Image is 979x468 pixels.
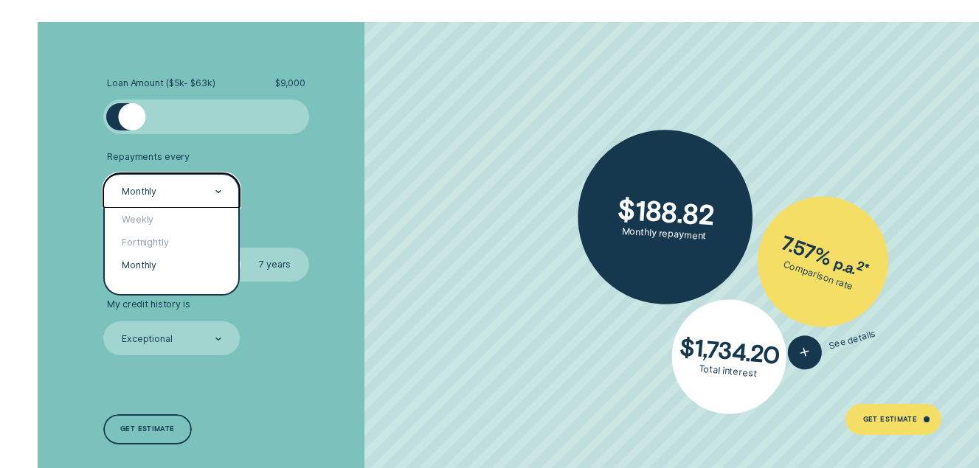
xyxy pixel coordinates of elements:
[827,328,876,352] span: See details
[107,151,190,163] span: Repayments every
[105,208,239,231] div: Weekly
[122,333,173,345] div: Exceptional
[103,414,192,445] a: Get estimate
[241,248,309,282] label: 7 years
[845,404,941,435] a: Get Estimate
[275,77,305,89] span: $ 9,000
[783,317,879,373] button: See details
[105,254,239,276] div: Monthly
[107,298,190,310] span: My credit history is
[105,231,239,254] div: Fortnightly
[107,77,215,89] span: Loan Amount ( $5k - $63k )
[122,186,156,198] div: Monthly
